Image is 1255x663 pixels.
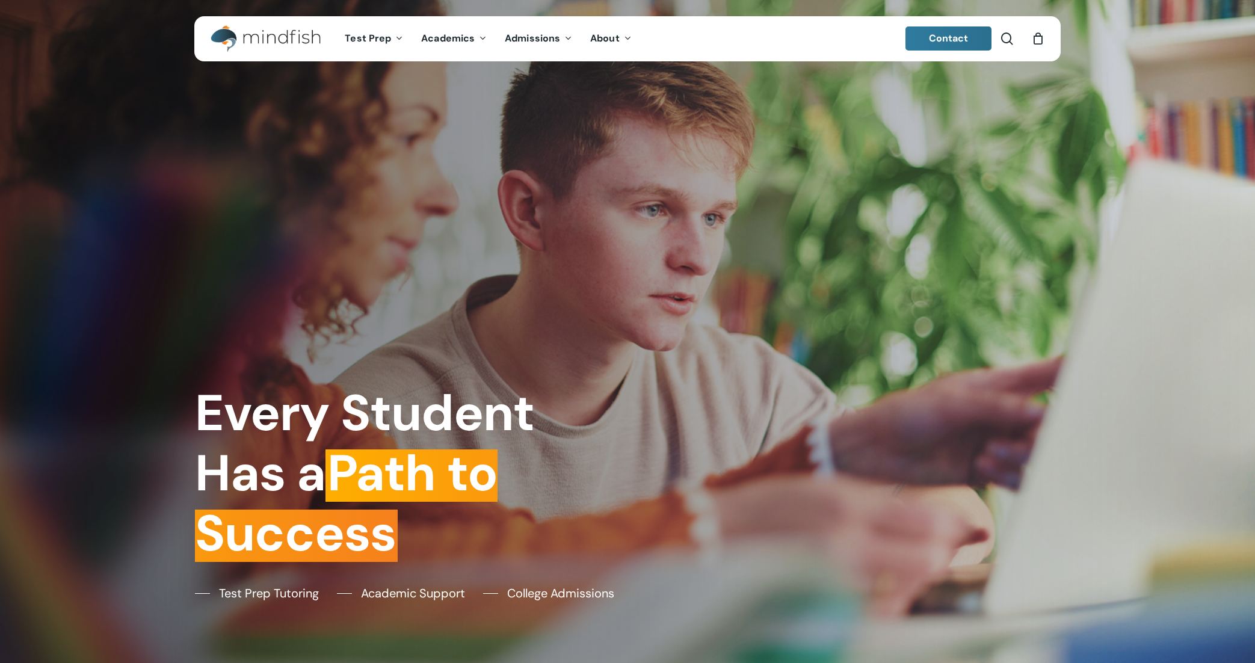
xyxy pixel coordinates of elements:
a: Academic Support [337,584,465,602]
a: Contact [905,26,992,51]
a: About [581,34,641,44]
span: Test Prep [345,32,391,45]
span: College Admissions [507,584,614,602]
span: About [590,32,620,45]
span: Admissions [505,32,560,45]
span: Academics [421,32,475,45]
span: Test Prep Tutoring [219,584,319,602]
a: Academics [412,34,496,44]
nav: Main Menu [336,16,640,61]
header: Main Menu [194,16,1061,61]
a: Admissions [496,34,581,44]
span: Contact [929,32,969,45]
a: Test Prep [336,34,412,44]
span: Academic Support [361,584,465,602]
a: Test Prep Tutoring [195,584,319,602]
h1: Every Student Has a [195,383,619,564]
em: Path to Success [195,440,498,566]
a: College Admissions [483,584,614,602]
